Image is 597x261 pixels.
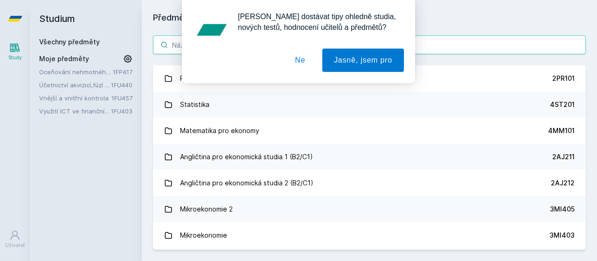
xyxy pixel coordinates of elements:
a: Uživatel [2,225,28,254]
img: notification icon [193,11,230,49]
div: [PERSON_NAME] dostávat tipy ohledně studia, nových testů, hodnocení učitelů a předmětů? [230,11,404,33]
a: Statistika 4ST201 [153,92,586,118]
div: Uživatel [5,242,25,249]
div: Matematika pro ekonomy [180,121,259,140]
a: Využití ICT ve finančním účetnictví [39,106,111,116]
div: 3MI405 [550,205,575,214]
a: 1FU403 [111,107,132,115]
a: Angličtina pro ekonomická studia 2 (B2/C1) 2AJ212 [153,170,586,196]
a: Mikroekonomie 3MI403 [153,222,586,248]
div: 3MI403 [549,231,575,240]
div: 4MM101 [548,126,575,135]
a: Angličtina pro ekonomická studia 1 (B2/C1) 2AJ211 [153,144,586,170]
a: 1FU457 [111,94,132,102]
div: 2AJ211 [552,152,575,162]
div: Statistika [180,95,209,114]
div: 2AJ212 [551,178,575,188]
a: Vnější a vnitřní kontrola [39,93,111,103]
a: Účetnictví akvizicí,fúzí a jiných vlastn.transakcí-vyš.účet. [39,80,111,90]
div: Mikroekonomie 2 [180,200,233,219]
a: 1FU440 [111,81,132,89]
div: Angličtina pro ekonomická studia 2 (B2/C1) [180,174,313,192]
button: Jasně, jsem pro [322,49,404,72]
div: Angličtina pro ekonomická studia 1 (B2/C1) [180,148,313,166]
button: Ne [284,49,317,72]
div: 4ST201 [550,100,575,109]
a: Mikroekonomie 2 3MI405 [153,196,586,222]
a: Matematika pro ekonomy 4MM101 [153,118,586,144]
div: Mikroekonomie [180,226,227,245]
